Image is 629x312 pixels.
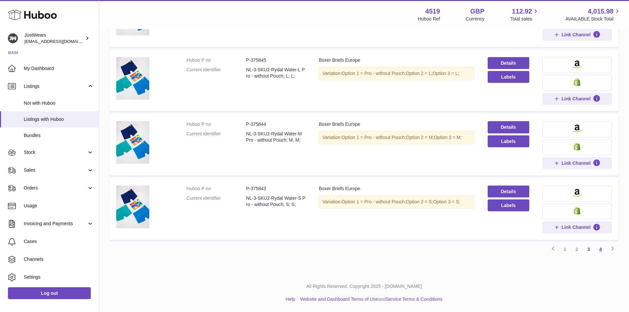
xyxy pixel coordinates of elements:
a: Log out [8,287,91,299]
dt: Current identifier [187,67,246,79]
span: 4,015.98 [588,7,613,16]
div: Boxer Briefs Europe [319,186,474,192]
img: Boxer Briefs Europe [116,186,149,228]
dd: NL-3-SKU2-Rydal Water-L Pro - without Pouch; L; L; [246,67,305,79]
span: [EMAIL_ADDRESS][DOMAIN_NAME] [24,39,97,44]
strong: 4519 [425,7,440,16]
div: Boxer Briefs Europe [319,57,474,63]
button: Link Channel [542,93,612,105]
button: Link Channel [542,221,612,233]
span: Settings [24,274,94,280]
p: All Rights Reserved. Copyright 2025 - [DOMAIN_NAME] [104,283,624,290]
a: Service Terms & Conditions [386,296,442,302]
a: 3 [583,243,595,255]
a: Help [286,296,295,302]
a: 112.92 Total sales [510,7,540,22]
span: Listings with Huboo [24,116,94,122]
span: Not with Huboo [24,100,94,106]
span: Link Channel [562,32,591,38]
dd: P-375845 [246,57,305,63]
div: JustWears [24,32,84,45]
span: Channels [24,256,94,262]
span: Option 2 = L; [406,71,433,76]
span: Listings [24,83,87,89]
dt: Huboo P no [187,186,246,192]
img: shopify-small.png [574,207,580,215]
a: 1 [559,243,571,255]
span: Option 3 = S; [433,199,460,204]
a: Details [488,57,529,69]
a: 4,015.98 AVAILABLE Stock Total [565,7,621,22]
dt: Huboo P no [187,121,246,127]
img: amazon-small.png [572,189,582,197]
button: Link Channel [542,29,612,41]
span: Invoicing and Payments [24,221,87,227]
span: Option 3 = M; [434,135,462,140]
span: Cases [24,238,94,245]
span: Link Channel [562,224,591,230]
img: amazon-small.png [572,124,582,132]
div: Variation: [319,131,474,144]
span: Option 1 = Pro - without Pouch; [342,71,406,76]
span: Usage [24,203,94,209]
img: shopify-small.png [574,78,580,86]
div: Currency [466,16,485,22]
dt: Huboo P no [187,57,246,63]
span: 112.92 [512,7,532,16]
span: Orders [24,185,87,191]
dd: NL-3-SKU2-Rydal Water-M Pro - without Pouch; M; M; [246,131,305,143]
dd: NL-3-SKU2-Rydal Water-S Pro - without Pouch; S; S; [246,195,305,208]
span: Link Channel [562,96,591,102]
button: Labels [488,199,529,211]
a: Details [488,121,529,133]
div: Variation: [319,195,474,209]
span: Bundles [24,132,94,139]
span: Sales [24,167,87,173]
span: Stock [24,149,87,156]
span: My Dashboard [24,65,94,72]
span: Option 2 = S; [406,199,433,204]
span: Link Channel [562,160,591,166]
dt: Current identifier [187,195,246,208]
span: Option 1 = Pro - without Pouch; [342,199,406,204]
div: Huboo Ref [418,16,440,22]
img: amazon-small.png [572,60,582,68]
a: 2 [571,243,583,255]
span: AVAILABLE Stock Total [565,16,621,22]
dd: P-375844 [246,121,305,127]
a: Details [488,186,529,197]
span: Option 3 = L; [433,71,459,76]
img: Boxer Briefs Europe [116,57,149,100]
a: Website and Dashboard Terms of Use [300,296,378,302]
span: Option 2 = M; [406,135,434,140]
span: Option 1 = Pro - without Pouch; [342,135,406,140]
div: Variation: [319,67,474,80]
dt: Current identifier [187,131,246,143]
img: internalAdmin-4519@internal.huboo.com [8,33,18,43]
span: Total sales [510,16,540,22]
img: shopify-small.png [574,143,580,151]
li: and [298,296,442,302]
button: Labels [488,71,529,83]
img: Boxer Briefs Europe [116,121,149,164]
button: Labels [488,135,529,147]
a: 4 [595,243,607,255]
div: Boxer Briefs Europe [319,121,474,127]
button: Link Channel [542,157,612,169]
dd: P-375843 [246,186,305,192]
strong: GBP [470,7,484,16]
